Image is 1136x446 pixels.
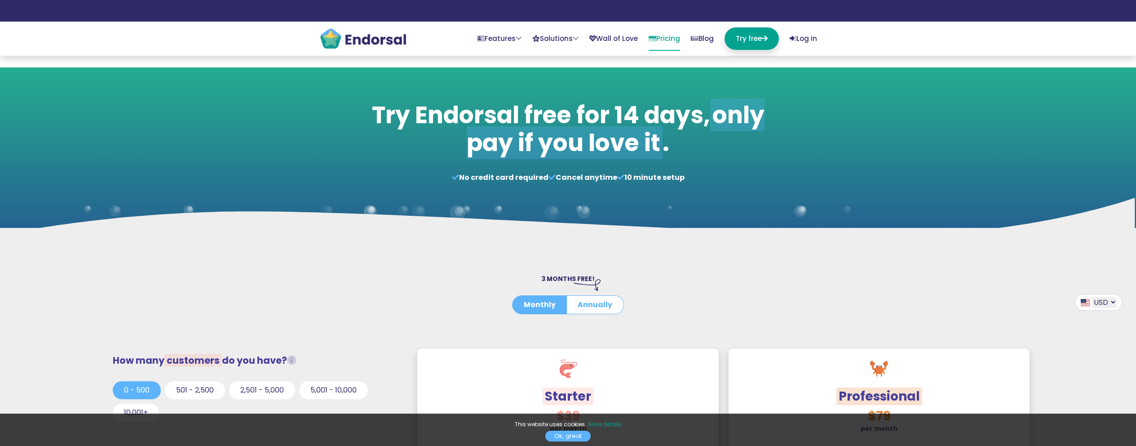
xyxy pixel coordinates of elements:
a: Wall of Love [589,27,638,50]
img: shrimp.svg [559,360,577,378]
span: only pay if you love it [467,98,765,159]
button: 10,001+ [113,404,159,422]
a: More details [588,420,622,429]
img: arrow-right-down.svg [574,279,601,291]
span: 3 MONTHS FREE! [541,274,595,283]
p: This website uses cookies. [9,420,1127,428]
a: Ok, great [545,431,591,442]
h3: How many do you have? [113,355,402,366]
button: Annually [566,296,623,314]
span: Professional [836,388,922,405]
a: Log in [790,27,817,50]
p: No credit card required Cancel anytime 10 minute setup [367,172,769,183]
h1: Try Endorsal free for 14 days, . [367,101,769,157]
img: bubble.svg [122,186,133,197]
span: $79 [868,407,891,425]
button: 2,501 - 5,000 [229,381,295,399]
a: Pricing [649,27,680,51]
button: 5,001 - 10,000 [299,381,368,399]
span: $39 [557,407,580,425]
a: Try free [725,27,779,50]
a: Solutions [532,27,579,50]
a: Features [477,27,522,50]
a: Blog [691,27,714,50]
span: Starter [543,388,593,405]
img: bubble.svg [860,192,868,200]
button: Monthly [513,296,567,314]
img: bubble.svg [102,178,108,185]
span: customers [164,354,222,367]
button: 0 - 500 [113,381,161,399]
button: 501 - 2,500 [165,381,225,399]
img: endorsal-logo@2x.png [319,27,407,50]
i: Total customers from whom you request testimonials/reviews. [287,356,296,365]
img: crab.svg [870,360,888,378]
